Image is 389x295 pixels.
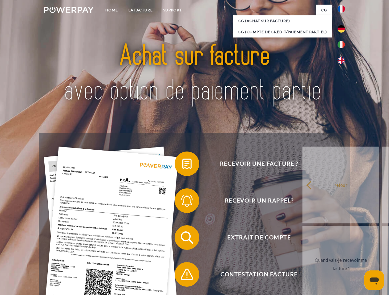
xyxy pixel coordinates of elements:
[184,188,334,213] span: Recevoir un rappel?
[233,26,332,37] a: CG (Compte de crédit/paiement partiel)
[184,151,334,176] span: Recevoir une facture ?
[179,267,195,282] img: qb_warning.svg
[364,270,384,290] iframe: Bouton de lancement de la fenêtre de messagerie
[175,262,335,287] button: Contestation Facture
[179,193,195,208] img: qb_bell.svg
[306,256,375,273] div: Quand vais-je recevoir ma facture?
[158,5,187,16] a: Support
[184,225,334,250] span: Extrait de compte
[123,5,158,16] a: LA FACTURE
[100,5,123,16] a: Home
[175,225,335,250] button: Extrait de compte
[44,7,94,13] img: logo-powerpay-white.svg
[59,29,330,118] img: title-powerpay_fr.svg
[316,5,332,16] a: CG
[338,41,345,48] img: it
[179,156,195,171] img: qb_bill.svg
[175,151,335,176] button: Recevoir une facture ?
[175,188,335,213] button: Recevoir un rappel?
[338,57,345,64] img: en
[338,25,345,33] img: de
[338,5,345,13] img: fr
[184,262,334,287] span: Contestation Facture
[306,181,375,189] div: retour
[179,230,195,245] img: qb_search.svg
[233,15,332,26] a: CG (achat sur facture)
